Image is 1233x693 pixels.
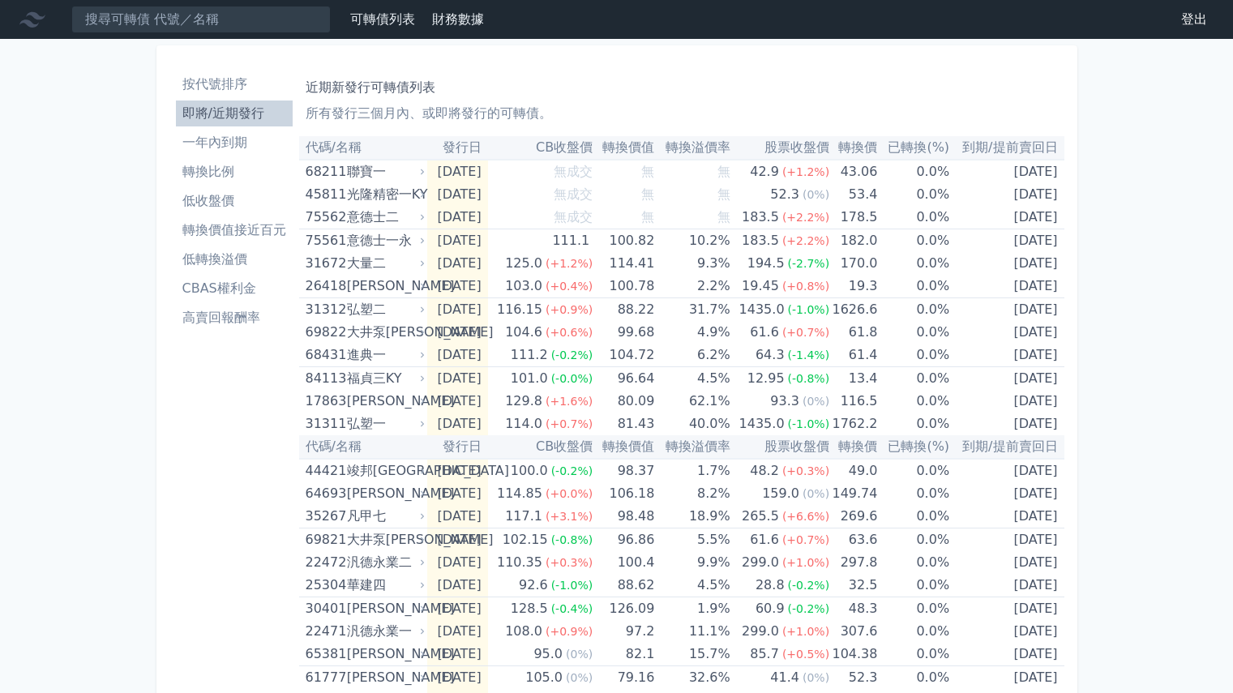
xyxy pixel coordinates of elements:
[593,551,654,574] td: 100.4
[499,528,551,551] div: 102.15
[752,597,788,620] div: 60.9
[530,643,566,665] div: 95.0
[507,460,551,482] div: 100.0
[306,574,343,597] div: 25304
[1168,6,1220,32] a: 登出
[829,252,877,275] td: 170.0
[829,482,877,505] td: 149.74
[347,275,422,297] div: [PERSON_NAME]
[829,321,877,344] td: 61.8
[788,303,830,316] span: (-1.0%)
[350,11,415,27] a: 可轉債列表
[299,435,428,459] th: 代碼/名稱
[299,136,428,160] th: 代碼/名稱
[829,136,877,160] th: 轉換價
[829,367,877,391] td: 13.4
[803,188,829,201] span: (0%)
[736,298,788,321] div: 1435.0
[654,298,730,322] td: 31.7%
[593,482,654,505] td: 106.18
[546,510,593,523] span: (+3.1%)
[502,321,546,344] div: 104.6
[427,643,487,666] td: [DATE]
[654,321,730,344] td: 4.9%
[752,344,788,366] div: 64.3
[306,390,343,413] div: 17863
[877,551,949,574] td: 0.0%
[176,305,293,331] a: 高賣回報酬率
[427,183,487,206] td: [DATE]
[347,551,422,574] div: 汎德永業二
[877,136,949,160] th: 已轉換(%)
[566,648,593,661] span: (0%)
[641,186,654,202] span: 無
[949,435,1064,459] th: 到期/提前賣回日
[717,186,730,202] span: 無
[546,303,593,316] span: (+0.9%)
[788,417,830,430] span: (-1.0%)
[593,298,654,322] td: 88.22
[176,130,293,156] a: 一年內到期
[176,217,293,243] a: 轉換價值接近百元
[427,574,487,597] td: [DATE]
[949,505,1064,528] td: [DATE]
[747,460,782,482] div: 48.2
[949,574,1064,597] td: [DATE]
[593,528,654,552] td: 96.86
[949,298,1064,322] td: [DATE]
[551,533,593,546] span: (-0.8%)
[176,246,293,272] a: 低轉換溢價
[546,417,593,430] span: (+0.7%)
[306,643,343,665] div: 65381
[593,459,654,482] td: 98.37
[877,666,949,690] td: 0.0%
[829,229,877,253] td: 182.0
[829,344,877,367] td: 61.4
[306,367,343,390] div: 84113
[427,666,487,690] td: [DATE]
[654,482,730,505] td: 8.2%
[877,275,949,298] td: 0.0%
[427,435,487,459] th: 發行日
[502,252,546,275] div: 125.0
[593,435,654,459] th: 轉換價值
[306,183,343,206] div: 45811
[641,209,654,225] span: 無
[306,597,343,620] div: 30401
[546,326,593,339] span: (+0.6%)
[782,165,829,178] span: (+1.2%)
[427,298,487,322] td: [DATE]
[427,390,487,413] td: [DATE]
[788,602,830,615] span: (-0.2%)
[347,160,422,183] div: 聯寶一
[347,367,422,390] div: 福貞三KY
[306,206,343,229] div: 75562
[347,229,422,252] div: 意德士一永
[949,482,1064,505] td: [DATE]
[654,597,730,621] td: 1.9%
[949,597,1064,621] td: [DATE]
[546,487,593,500] span: (+0.0%)
[176,104,293,123] li: 即將/近期發行
[782,648,829,661] span: (+0.5%)
[306,252,343,275] div: 31672
[507,597,551,620] div: 128.5
[593,620,654,643] td: 97.2
[427,321,487,344] td: [DATE]
[522,666,566,689] div: 105.0
[176,250,293,269] li: 低轉換溢價
[877,298,949,322] td: 0.0%
[593,136,654,160] th: 轉換價值
[654,367,730,391] td: 4.5%
[877,459,949,482] td: 0.0%
[829,459,877,482] td: 49.0
[641,164,654,179] span: 無
[427,413,487,435] td: [DATE]
[767,183,803,206] div: 52.3
[502,505,546,528] div: 117.1
[347,505,422,528] div: 凡甲七
[949,229,1064,253] td: [DATE]
[829,528,877,552] td: 63.6
[347,666,422,689] div: [PERSON_NAME]
[306,666,343,689] div: 61777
